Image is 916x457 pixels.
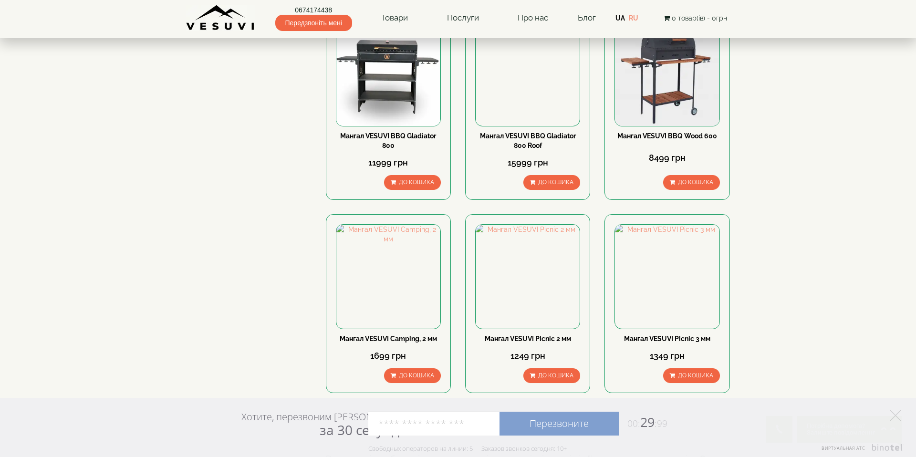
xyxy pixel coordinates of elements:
[480,132,576,149] a: Мангал VESUVI BBQ Gladiator 800 Roof
[384,175,441,190] button: До кошика
[372,7,417,29] a: Товари
[475,350,580,362] div: 1249 грн
[629,14,638,22] a: RU
[336,225,440,329] img: Мангал VESUVI Camping, 2 мм
[476,225,580,329] img: Мангал VESUVI Picnic 2 мм
[678,372,713,379] span: До кошика
[663,368,720,383] button: До кошика
[624,335,710,343] a: Мангал VESUVI Picnic 3 мм
[822,445,865,451] span: Виртуальная АТС
[661,13,730,23] button: 0 товар(ів) - 0грн
[186,5,255,31] img: Завод VESUVI
[615,21,719,125] img: Мангал VESUVI BBQ Wood 600
[399,372,434,379] span: До кошика
[476,21,580,125] img: Мангал VESUVI BBQ Gladiator 800 Roof
[340,132,436,149] a: Мангал VESUVI BBQ Gladiator 800
[816,444,904,457] a: Виртуальная АТС
[336,350,441,362] div: 1699 грн
[320,421,405,439] span: за 30 секунд?
[275,15,352,31] span: Передзвоніть мені
[619,413,667,431] span: 29
[340,335,437,343] a: Мангал VESUVI Camping, 2 мм
[538,179,573,186] span: До кошика
[615,225,719,329] img: Мангал VESUVI Picnic 3 мм
[275,5,352,15] a: 0674174438
[655,417,667,430] span: :99
[523,175,580,190] button: До кошика
[384,368,441,383] button: До кошика
[508,7,558,29] a: Про нас
[437,7,489,29] a: Послуги
[627,417,640,430] span: 00:
[336,156,441,169] div: 11999 грн
[617,132,717,140] a: Мангал VESUVI BBQ Wood 600
[678,179,713,186] span: До кошика
[614,152,719,164] div: 8499 грн
[615,14,625,22] a: UA
[475,156,580,169] div: 15999 грн
[614,350,719,362] div: 1349 грн
[672,14,727,22] span: 0 товар(ів) - 0грн
[663,175,720,190] button: До кошика
[368,445,567,452] div: Свободных операторов на линии: 5 Заказов звонков сегодня: 10+
[485,335,571,343] a: Мангал VESUVI Picnic 2 мм
[241,411,405,437] div: Хотите, перезвоним [PERSON_NAME]
[336,21,440,125] img: Мангал VESUVI BBQ Gladiator 800
[523,368,580,383] button: До кошика
[538,372,573,379] span: До кошика
[399,179,434,186] span: До кошика
[578,13,596,22] a: Блог
[500,412,619,436] a: Перезвоните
